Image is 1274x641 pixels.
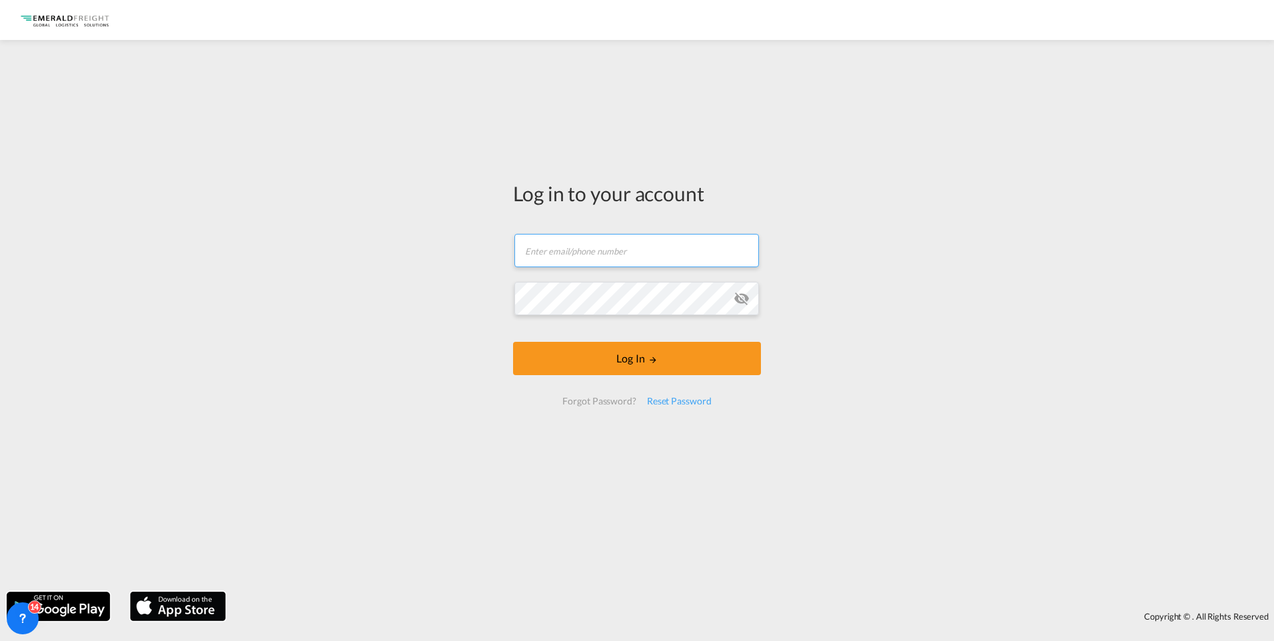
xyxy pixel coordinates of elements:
[20,5,110,35] img: c4318bc049f311eda2ff698fe6a37287.png
[514,234,759,267] input: Enter email/phone number
[513,179,761,207] div: Log in to your account
[5,590,111,622] img: google.png
[642,389,717,413] div: Reset Password
[557,389,641,413] div: Forgot Password?
[734,291,750,307] md-icon: icon-eye-off
[513,342,761,375] button: LOGIN
[129,590,227,622] img: apple.png
[233,605,1274,628] div: Copyright © . All Rights Reserved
